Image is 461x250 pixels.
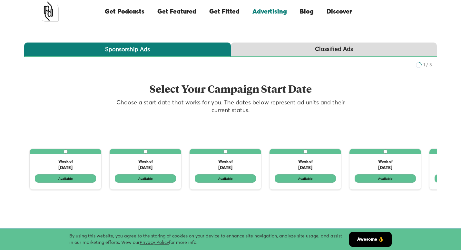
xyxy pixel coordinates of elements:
a: Discover [320,1,358,23]
a: Get Fitted [203,1,246,23]
a: home [39,2,59,22]
p: Choose a start date that works for you. The dates below represent ad units and their current status. [107,99,354,114]
div: Sponsorship Ads [105,46,150,53]
a: Blog [293,1,320,23]
a: Get Podcasts [98,1,151,23]
div: By using this website, you agree to the storing of cookies on your device to enhance site navigat... [69,233,349,246]
h2: Select Your Campaign Start Date [107,84,354,96]
a: Get Featured [151,1,203,23]
div: Classified Ads [315,45,353,53]
div: 1 / 3 [423,62,432,68]
a: Awesome 👌 [349,232,392,247]
a: Advertising [246,1,293,23]
a: Privacy Policy [140,240,169,245]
